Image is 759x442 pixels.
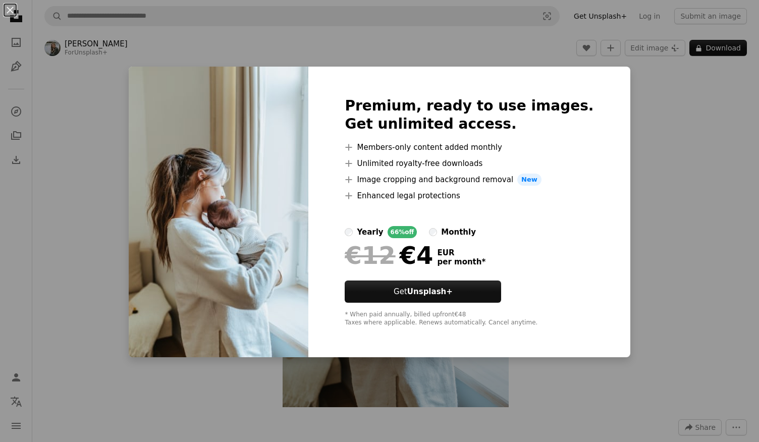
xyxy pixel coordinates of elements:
[429,228,437,236] input: monthly
[345,228,353,236] input: yearly66%off
[517,174,541,186] span: New
[345,311,593,327] div: * When paid annually, billed upfront €48 Taxes where applicable. Renews automatically. Cancel any...
[437,248,485,257] span: EUR
[345,141,593,153] li: Members-only content added monthly
[345,174,593,186] li: Image cropping and background removal
[345,157,593,170] li: Unlimited royalty-free downloads
[437,257,485,266] span: per month *
[129,67,308,357] img: premium_photo-1679398793041-d32f3bbe2085
[345,190,593,202] li: Enhanced legal protections
[345,281,501,303] button: GetUnsplash+
[345,242,433,268] div: €4
[388,226,417,238] div: 66% off
[345,97,593,133] h2: Premium, ready to use images. Get unlimited access.
[441,226,476,238] div: monthly
[345,242,395,268] span: €12
[357,226,383,238] div: yearly
[407,287,453,296] strong: Unsplash+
